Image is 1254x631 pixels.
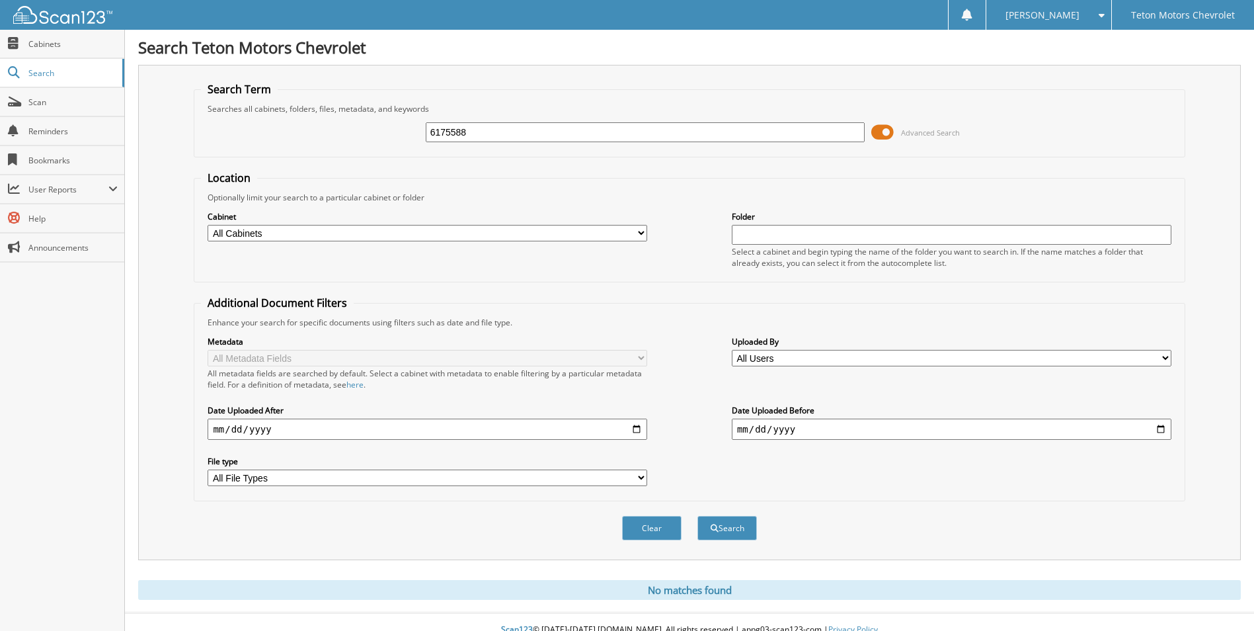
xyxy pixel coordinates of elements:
span: Help [28,213,118,224]
div: Enhance your search for specific documents using filters such as date and file type. [201,317,1177,328]
span: [PERSON_NAME] [1005,11,1079,19]
span: Bookmarks [28,155,118,166]
div: No matches found [138,580,1241,600]
span: Search [28,67,116,79]
div: Select a cabinet and begin typing the name of the folder you want to search in. If the name match... [732,246,1171,269]
div: Searches all cabinets, folders, files, metadata, and keywords [201,103,1177,114]
span: Cabinets [28,38,118,50]
label: File type [208,456,647,467]
input: end [732,419,1171,440]
label: Date Uploaded Before [732,405,1171,416]
div: Optionally limit your search to a particular cabinet or folder [201,192,1177,203]
button: Search [697,516,757,540]
span: Scan [28,97,118,108]
button: Clear [622,516,682,540]
legend: Location [201,171,257,185]
label: Metadata [208,336,647,347]
label: Uploaded By [732,336,1171,347]
legend: Search Term [201,82,278,97]
span: Announcements [28,242,118,253]
a: here [346,379,364,390]
label: Folder [732,211,1171,222]
label: Cabinet [208,211,647,222]
span: User Reports [28,184,108,195]
div: All metadata fields are searched by default. Select a cabinet with metadata to enable filtering b... [208,368,647,390]
span: Advanced Search [901,128,960,138]
input: start [208,419,647,440]
span: Teton Motors Chevrolet [1131,11,1235,19]
label: Date Uploaded After [208,405,647,416]
h1: Search Teton Motors Chevrolet [138,36,1241,58]
span: Reminders [28,126,118,137]
legend: Additional Document Filters [201,296,354,310]
img: scan123-logo-white.svg [13,6,112,24]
